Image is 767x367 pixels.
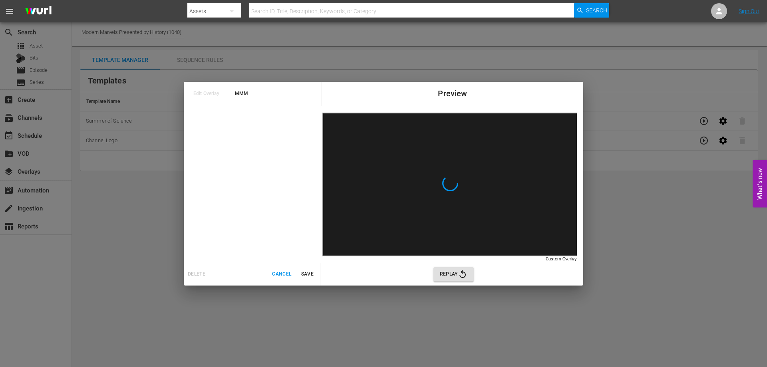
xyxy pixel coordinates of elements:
[294,268,320,281] button: Save
[440,270,467,279] span: Replay
[5,6,14,16] span: menu
[586,3,607,18] span: Search
[298,270,317,278] span: Save
[269,268,294,281] button: Cancel
[546,256,576,262] div: Custom Overlay
[438,89,467,98] span: Preview
[433,267,474,282] button: Replay
[272,270,291,278] span: Cancel
[193,89,223,98] span: Edit Overlay
[235,89,324,98] span: MMM
[19,2,58,21] img: ans4CAIJ8jUAAAAAAAAAAAAAAAAAAAAAAAAgQb4GAAAAAAAAAAAAAAAAAAAAAAAAJMjXAAAAAAAAAAAAAAAAAAAAAAAAgAT5G...
[753,160,767,207] button: Open Feedback Widget
[739,8,759,14] a: Sign Out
